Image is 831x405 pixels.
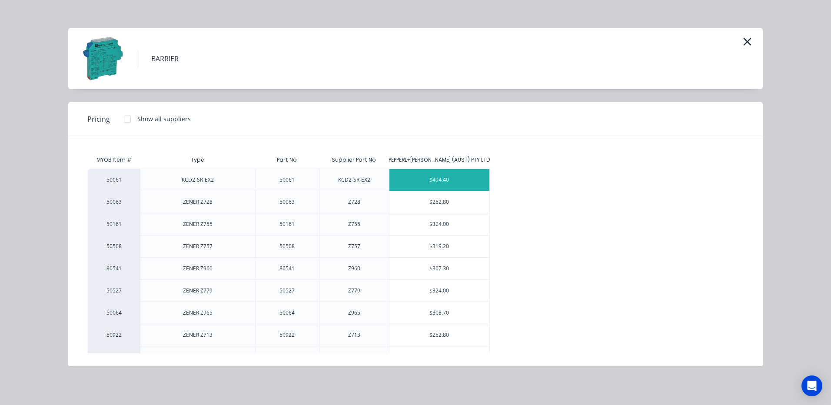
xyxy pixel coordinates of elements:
div: $324.00 [389,213,489,235]
div: 50161 [279,220,295,228]
div: Part No [270,149,304,171]
div: factory_item [88,346,140,368]
div: KCD2-SR-EX2 [182,176,214,184]
div: 50061 [279,176,295,184]
div: 50508 [88,235,140,257]
div: ZENER Z965 [183,309,213,317]
div: ZENER Z728 [183,198,213,206]
div: ZENER Z755 [183,220,213,228]
div: 50064 [88,302,140,324]
div: 50064 [279,309,295,317]
div: KCD2-SR-EX2 [338,176,370,184]
div: 80541 [279,265,295,272]
div: 50922 [88,324,140,346]
div: Z755 [348,220,360,228]
div: $494.40 [389,169,489,191]
div: BARRIER [151,53,179,64]
div: 50161 [88,213,140,235]
div: Z757 [348,242,360,250]
div: Show all suppliers [137,114,191,123]
div: 50527 [279,287,295,295]
div: 50063 [88,191,140,213]
div: Z960 [348,265,360,272]
div: 50527 [88,279,140,302]
div: 80541 [88,257,140,279]
div: Open Intercom Messenger [801,375,822,396]
div: $324.00 [389,280,489,302]
div: Z713 [348,331,360,339]
img: BARRIER [81,37,125,80]
span: Pricing [87,114,110,124]
div: Z728 [348,198,360,206]
div: $252.80 [389,324,489,346]
div: Z965 [348,309,360,317]
div: Supplier Part No [325,149,383,171]
div: PEPPERL+[PERSON_NAME] (AUST) PTY LTD [389,156,490,164]
div: 50063 [279,198,295,206]
div: ZENER Z779 [183,287,213,295]
div: ZENER Z757 [183,242,213,250]
div: $343.20 [389,346,489,368]
div: $319.20 [389,236,489,257]
div: ZENER Z713 [183,331,213,339]
div: 50922 [279,331,295,339]
div: Type [184,149,211,171]
div: $308.70 [389,302,489,324]
div: 50508 [279,242,295,250]
div: MYOB Item # [88,151,140,169]
div: $307.30 [389,258,489,279]
div: $252.80 [389,191,489,213]
div: ZENER Z960 [183,265,213,272]
div: 50061 [88,169,140,191]
div: Z779 [348,287,360,295]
